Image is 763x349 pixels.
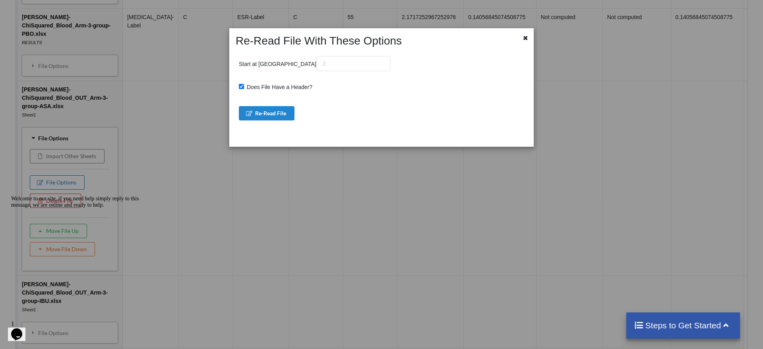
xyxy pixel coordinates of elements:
[316,56,390,71] input: 3
[3,3,146,16] div: Welcome to our site, if you need help simply reply to this message, we are online and ready to help.
[8,192,151,313] iframe: chat widget
[232,34,506,48] h2: Re-Read File With These Options
[239,56,390,71] p: Start at [GEOGRAPHIC_DATA]
[244,84,312,90] span: Does File Have a Header?
[634,320,732,330] h4: Steps to Get Started
[239,106,294,120] button: Re-Read File
[3,3,131,16] span: Welcome to our site, if you need help simply reply to this message, we are online and ready to help.
[8,317,33,341] iframe: chat widget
